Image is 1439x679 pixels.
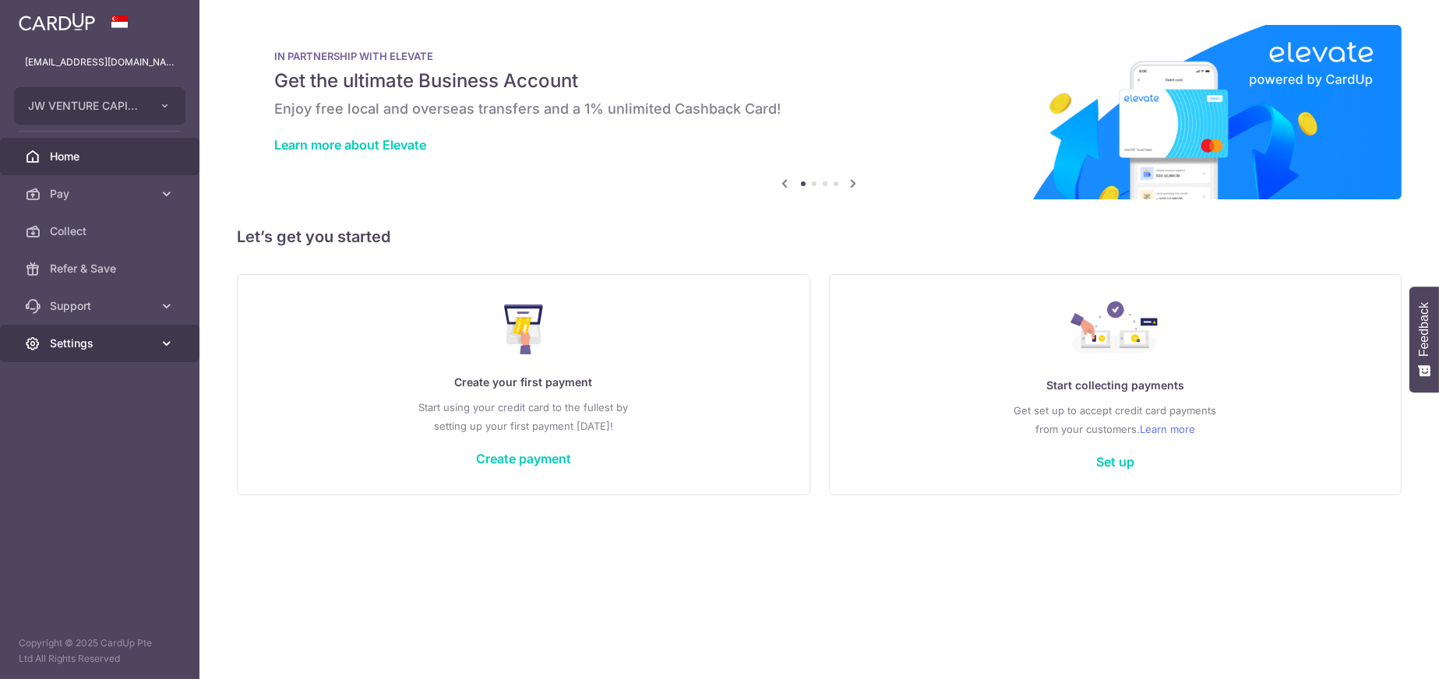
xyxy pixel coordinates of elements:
h5: Let’s get you started [237,224,1402,249]
span: Settings [50,336,153,351]
span: Support [50,298,153,314]
p: IN PARTNERSHIP WITH ELEVATE [274,50,1364,62]
span: Help [35,11,67,25]
p: Get set up to accept credit card payments from your customers. [861,401,1370,438]
span: Pay [50,186,153,202]
span: JW VENTURE CAPITAL PTE. LTD. [28,98,143,114]
a: Learn more about Elevate [274,137,426,153]
span: Refer & Save [50,261,153,276]
span: Feedback [1417,302,1431,357]
img: Renovation banner [237,25,1402,199]
img: Collect Payment [1070,301,1159,357]
p: Create your first payment [269,373,778,392]
h5: Get the ultimate Business Account [274,69,1364,93]
a: Create payment [476,451,571,466]
p: Start using your credit card to the fullest by setting up your first payment [DATE]! [269,398,778,435]
a: Set up [1096,454,1134,470]
img: CardUp [19,12,95,31]
button: JW VENTURE CAPITAL PTE. LTD. [14,87,185,125]
h6: Enjoy free local and overseas transfers and a 1% unlimited Cashback Card! [274,100,1364,118]
p: [EMAIL_ADDRESS][DOMAIN_NAME] [25,55,175,70]
span: Collect [50,223,153,239]
a: Learn more [1140,420,1195,438]
span: Home [50,149,153,164]
button: Feedback - Show survey [1409,287,1439,392]
p: Start collecting payments [861,376,1370,395]
img: Make Payment [504,304,544,354]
